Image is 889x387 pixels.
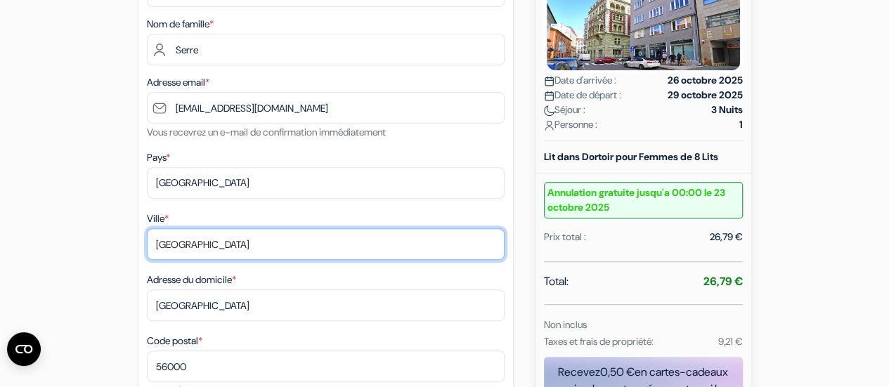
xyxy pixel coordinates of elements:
[7,332,41,366] button: Ouvrir le widget CMP
[710,230,743,244] div: 26,79 €
[703,274,743,289] strong: 26,79 €
[544,73,616,88] span: Date d'arrivée :
[147,211,169,226] label: Ville
[147,273,236,287] label: Adresse du domicile
[147,75,209,90] label: Adresse email
[147,34,505,65] input: Entrer le nom de famille
[147,17,214,32] label: Nom de famille
[544,182,743,218] small: Annulation gratuite jusqu'a 00:00 le 23 octobre 2025
[544,88,621,103] span: Date de départ :
[544,335,654,348] small: Taxes et frais de propriété:
[544,91,554,101] img: calendar.svg
[544,230,586,244] div: Prix total :
[147,150,170,165] label: Pays
[544,117,597,132] span: Personne :
[544,103,585,117] span: Séjour :
[147,334,202,348] label: Code postal
[600,365,635,379] span: 0,50 €
[147,126,386,138] small: Vous recevrez un e-mail de confirmation immédiatement
[544,105,554,116] img: moon.svg
[544,120,554,131] img: user_icon.svg
[544,273,569,290] span: Total:
[711,103,743,117] strong: 3 Nuits
[544,76,554,86] img: calendar.svg
[739,117,743,132] strong: 1
[147,92,505,124] input: Entrer adresse e-mail
[668,88,743,103] strong: 29 octobre 2025
[718,335,742,348] small: 9,21 €
[544,150,718,163] b: Lit dans Dortoir pour Femmes de 8 Lits
[544,318,587,331] small: Non inclus
[668,73,743,88] strong: 26 octobre 2025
